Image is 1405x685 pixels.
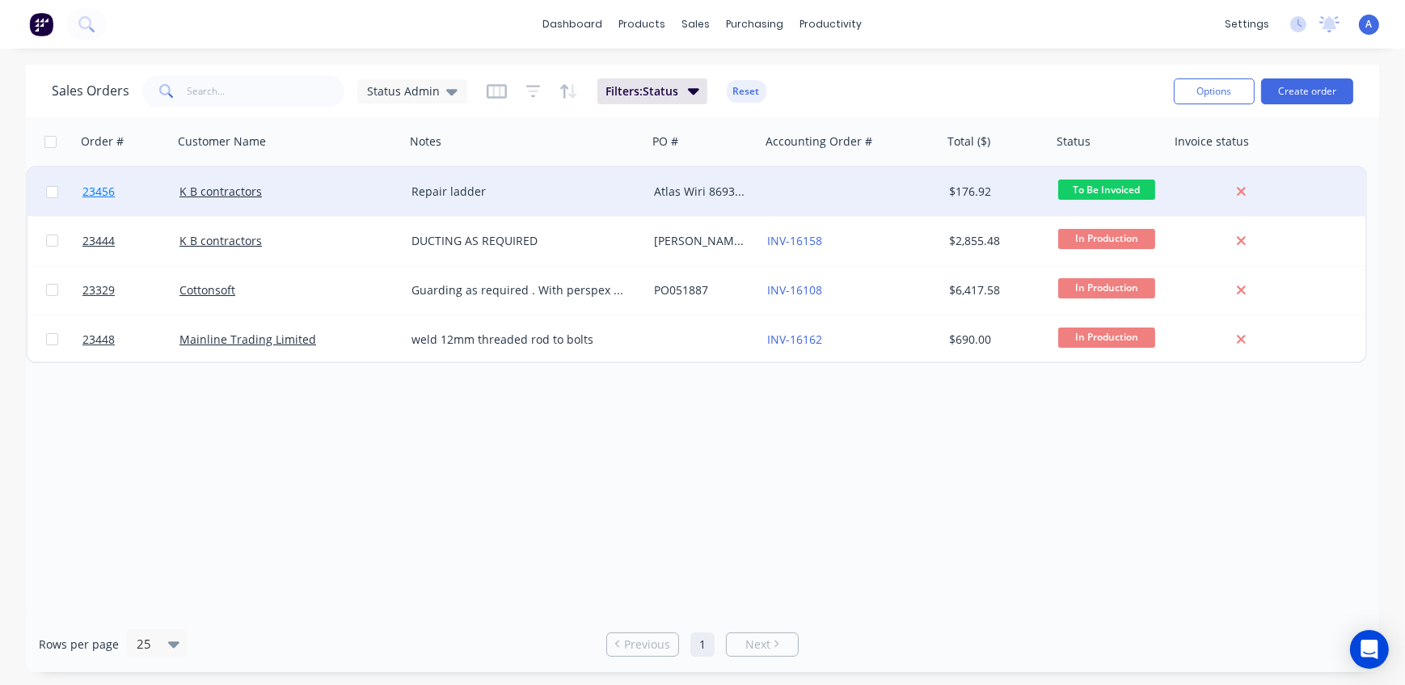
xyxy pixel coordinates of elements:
[1366,17,1373,32] span: A
[29,12,53,36] img: Factory
[82,315,179,364] a: 23448
[1217,12,1277,36] div: settings
[792,12,871,36] div: productivity
[39,636,119,653] span: Rows per page
[654,184,749,200] div: Atlas Wiri 8693743
[179,184,262,199] a: K B contractors
[1174,78,1255,104] button: Options
[82,233,115,249] span: 23444
[600,632,805,657] ul: Pagination
[178,133,266,150] div: Customer Name
[52,83,129,99] h1: Sales Orders
[605,83,678,99] span: Filters: Status
[411,184,630,200] div: Repair ladder
[607,636,678,653] a: Previous page
[767,282,822,298] a: INV-16108
[367,82,440,99] span: Status Admin
[654,282,749,298] div: PO051887
[652,133,678,150] div: PO #
[82,184,115,200] span: 23456
[82,282,115,298] span: 23329
[949,332,1040,348] div: $690.00
[690,632,715,657] a: Page 1 is your current page
[949,184,1040,200] div: $176.92
[947,133,990,150] div: Total ($)
[411,332,630,348] div: weld 12mm threaded rod to bolts
[767,233,822,248] a: INV-16158
[188,75,345,108] input: Search...
[1261,78,1353,104] button: Create order
[624,636,670,653] span: Previous
[1350,630,1389,669] div: Open Intercom Messenger
[82,332,115,348] span: 23448
[82,217,179,265] a: 23444
[81,133,124,150] div: Order #
[1175,133,1249,150] div: Invoice status
[727,636,798,653] a: Next page
[535,12,611,36] a: dashboard
[674,12,719,36] div: sales
[179,233,262,248] a: K B contractors
[719,12,792,36] div: purchasing
[611,12,674,36] div: products
[745,636,770,653] span: Next
[411,233,630,249] div: DUCTING AS REQUIRED
[949,282,1040,298] div: $6,417.58
[1058,278,1155,298] span: In Production
[1058,328,1155,348] span: In Production
[411,282,630,298] div: Guarding as required . With perspex and powder coated
[1057,133,1091,150] div: Status
[767,332,822,347] a: INV-16162
[727,80,766,103] button: Reset
[179,282,235,298] a: Cottonsoft
[410,133,441,150] div: Notes
[82,167,179,216] a: 23456
[1058,229,1155,249] span: In Production
[766,133,872,150] div: Accounting Order #
[179,332,316,347] a: Mainline Trading Limited
[949,233,1040,249] div: $2,855.48
[654,233,749,249] div: [PERSON_NAME] concrete E/T 8693738
[82,266,179,315] a: 23329
[597,78,707,104] button: Filters:Status
[1058,180,1155,200] span: To Be Invoiced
